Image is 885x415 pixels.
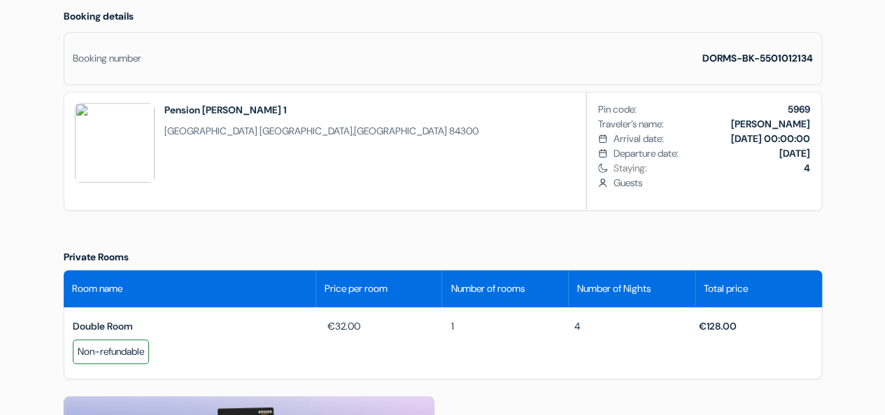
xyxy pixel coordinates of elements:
span: [GEOGRAPHIC_DATA] [164,125,257,137]
div: 4 [566,319,689,334]
span: Double Room [73,320,133,332]
span: Booking details [64,10,134,22]
span: Total price [704,281,748,296]
b: 5969 [788,103,810,115]
b: [DATE] [779,147,810,160]
span: Staying: [613,161,809,176]
span: Departure date: [613,146,678,161]
span: €128.00 [699,320,737,332]
span: [GEOGRAPHIC_DATA] [260,125,353,137]
span: Number of Nights [577,281,651,296]
span: , [164,124,479,139]
strong: DORMS-BK-5501012134 [702,52,813,64]
b: [PERSON_NAME] [731,118,810,130]
h2: Pension [PERSON_NAME] 1 [164,103,479,117]
div: 1 [442,319,565,334]
span: Price per room [325,281,388,296]
span: Traveler’s name: [598,117,664,132]
span: Guests [613,176,809,190]
span: Number of rooms [451,281,524,296]
span: Pin code: [598,102,637,117]
span: 84300 [449,125,479,137]
span: €32.00 [319,319,360,334]
div: Booking number [73,51,141,66]
div: Non-refundable [73,339,149,364]
span: Arrival date: [613,132,663,146]
b: 4 [804,162,810,174]
span: Private Rooms [64,251,129,263]
img: AmQINgIxDz1TbABv [75,103,155,183]
span: [GEOGRAPHIC_DATA] [354,125,447,137]
b: [DATE] 00:00:00 [731,132,810,145]
span: Room name [72,281,122,296]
